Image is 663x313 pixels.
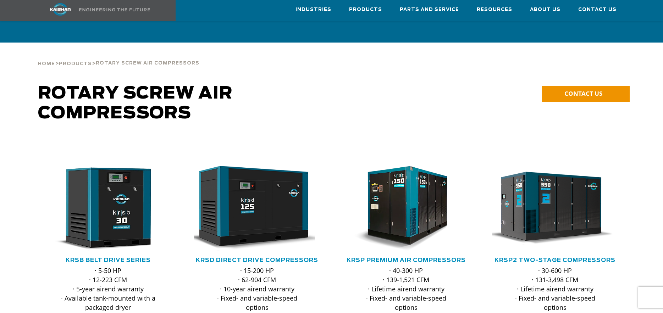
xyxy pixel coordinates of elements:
[357,266,455,312] p: · 40-300 HP · 139-1,521 CFM · Lifetime airend warranty · Fixed- and variable-speed options
[347,257,466,263] a: KRSP Premium Air Compressors
[564,89,602,97] span: CONTACT US
[194,166,320,251] div: krsd125
[208,266,306,312] p: · 15-200 HP · 62-904 CFM · 10-year airend warranty · Fixed- and variable-speed options
[492,166,618,251] div: krsp350
[59,60,92,67] a: Products
[506,266,604,312] p: · 30-600 HP · 131-3,498 CFM · Lifetime airend warranty · Fixed- and variable-speed options
[38,43,199,69] div: > >
[38,60,55,67] a: Home
[578,6,617,14] span: Contact Us
[542,86,630,102] a: CONTACT US
[40,166,166,251] img: krsb30
[495,257,615,263] a: KRSP2 Two-Stage Compressors
[38,85,233,122] span: Rotary Screw Air Compressors
[477,6,512,14] span: Resources
[487,166,613,251] img: krsp350
[349,6,382,14] span: Products
[295,6,331,14] span: Industries
[96,61,199,66] span: Rotary Screw Air Compressors
[400,6,459,14] span: Parts and Service
[338,166,464,251] img: krsp150
[45,166,171,251] div: krsb30
[189,166,315,251] img: krsd125
[343,166,469,251] div: krsp150
[66,257,151,263] a: KRSB Belt Drive Series
[79,8,150,11] img: Engineering the future
[530,6,560,14] span: About Us
[59,62,92,66] span: Products
[38,62,55,66] span: Home
[196,257,318,263] a: KRSD Direct Drive Compressors
[34,3,87,16] img: kaishan logo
